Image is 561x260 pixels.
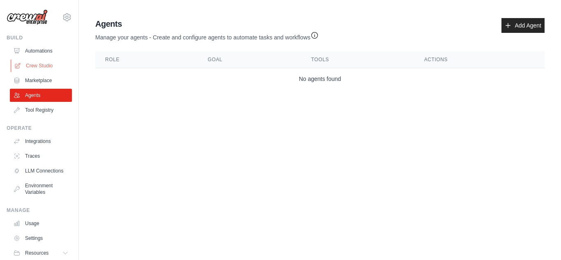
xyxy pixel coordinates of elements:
a: Automations [10,44,72,58]
a: Environment Variables [10,179,72,199]
th: Actions [414,51,545,68]
a: LLM Connections [10,164,72,177]
p: Manage your agents - Create and configure agents to automate tasks and workflows [95,30,319,41]
a: Marketplace [10,74,72,87]
a: Traces [10,150,72,163]
img: Logo [7,9,48,25]
a: Add Agent [501,18,545,33]
a: Tool Registry [10,104,72,117]
a: Usage [10,217,72,230]
div: Build [7,35,72,41]
th: Goal [198,51,301,68]
a: Settings [10,232,72,245]
a: Crew Studio [11,59,73,72]
h2: Agents [95,18,319,30]
div: Operate [7,125,72,131]
a: Agents [10,89,72,102]
th: Tools [301,51,414,68]
th: Role [95,51,198,68]
a: Integrations [10,135,72,148]
span: Resources [25,250,48,256]
div: Manage [7,207,72,214]
td: No agents found [95,68,545,90]
button: Resources [10,246,72,260]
